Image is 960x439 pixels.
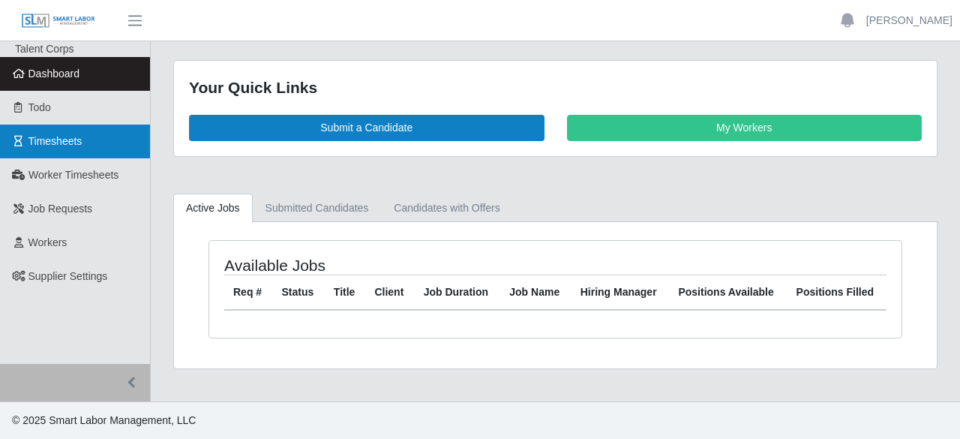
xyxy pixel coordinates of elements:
img: SLM Logo [21,13,96,29]
h4: Available Jobs [224,256,487,275]
th: Req # [224,275,273,310]
span: Supplier Settings [28,270,108,282]
span: Todo [28,101,51,113]
a: My Workers [567,115,922,141]
span: Worker Timesheets [28,169,118,181]
th: Job Duration [415,275,501,310]
a: Submitted Candidates [253,194,382,223]
span: Talent Corps [15,43,74,55]
th: Positions Filled [787,275,886,310]
th: Hiring Manager [571,275,670,310]
a: Active Jobs [173,194,253,223]
th: Positions Available [669,275,787,310]
a: Submit a Candidate [189,115,544,141]
a: [PERSON_NAME] [866,13,952,29]
div: Your Quick Links [189,76,922,100]
th: Title [325,275,366,310]
span: Workers [28,236,67,248]
th: Status [273,275,325,310]
span: © 2025 Smart Labor Management, LLC [12,414,196,426]
th: Client [365,275,414,310]
span: Job Requests [28,203,93,215]
span: Dashboard [28,68,80,80]
th: Job Name [500,275,571,310]
a: Candidates with Offers [381,194,512,223]
span: Timesheets [28,135,82,147]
